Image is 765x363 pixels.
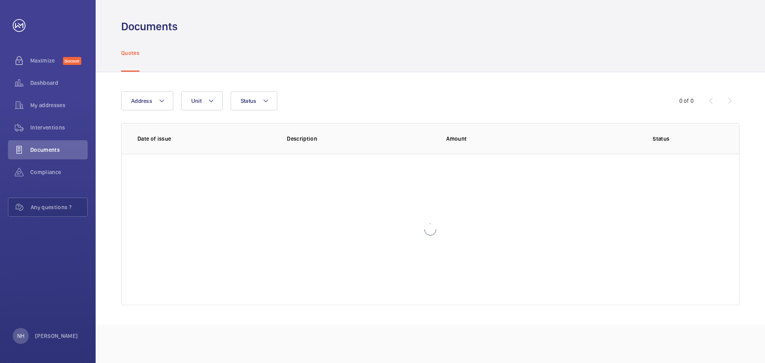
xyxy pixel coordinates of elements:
span: Interventions [30,124,88,131]
p: Status [599,135,723,143]
button: Status [231,91,278,110]
p: NH [17,332,24,340]
div: 0 of 0 [679,97,694,105]
h1: Documents [121,19,178,34]
button: Unit [181,91,223,110]
p: Amount [446,135,586,143]
span: Discover [63,57,81,65]
span: Status [241,98,257,104]
p: Date of issue [137,135,274,143]
p: Quotes [121,49,139,57]
span: Address [131,98,152,104]
span: Dashboard [30,79,88,87]
span: Documents [30,146,88,154]
span: Unit [191,98,202,104]
p: [PERSON_NAME] [35,332,78,340]
span: My addresses [30,101,88,109]
span: Any questions ? [31,203,87,211]
span: Compliance [30,168,88,176]
button: Address [121,91,173,110]
span: Maximize [30,57,63,65]
p: Description [287,135,433,143]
